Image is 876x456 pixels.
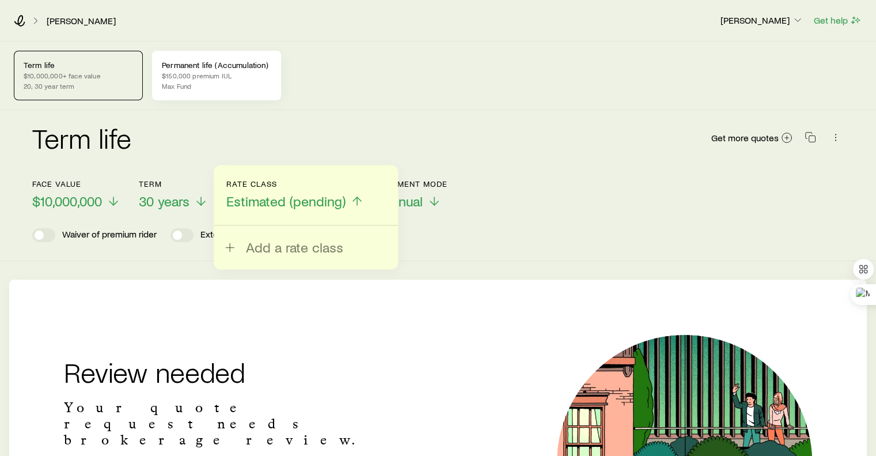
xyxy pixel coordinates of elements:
p: [PERSON_NAME] [720,14,803,26]
button: Payment ModeAnnual [382,179,448,210]
p: Rate Class [226,179,364,189]
span: Estimated (pending) [226,193,346,209]
p: $10,000,000+ face value [24,71,133,80]
a: Permanent life (Accumulation)$150,000 premium IULMax Fund [152,51,281,100]
p: Permanent life (Accumulation) [162,61,271,70]
p: $150,000 premium IUL [162,71,271,80]
button: Term30 years [139,179,208,210]
p: Payment Mode [382,179,448,189]
a: Term life$10,000,000+ face value20, 30 year term [14,51,143,100]
a: Get more quotes [711,131,793,145]
span: Get more quotes [711,133,779,142]
button: Get help [813,14,862,27]
span: Annual [382,193,423,209]
p: Waiver of premium rider [62,228,157,242]
h2: Term life [32,124,131,152]
p: Max Fund [162,81,271,91]
button: Face value$10,000,000 [32,179,120,210]
p: 20, 30 year term [24,81,133,91]
span: 30 years [139,193,189,209]
p: Term life [24,61,133,70]
p: Your quote request needs brokerage review. [64,400,374,448]
a: [PERSON_NAME] [46,16,116,27]
p: Extended convertibility [200,228,292,242]
p: Face value [32,179,120,189]
button: Rate ClassEstimated (pending) [226,179,364,210]
button: [PERSON_NAME] [720,14,804,28]
p: Term [139,179,208,189]
span: $10,000,000 [32,193,102,209]
h2: Review needed [64,358,374,386]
